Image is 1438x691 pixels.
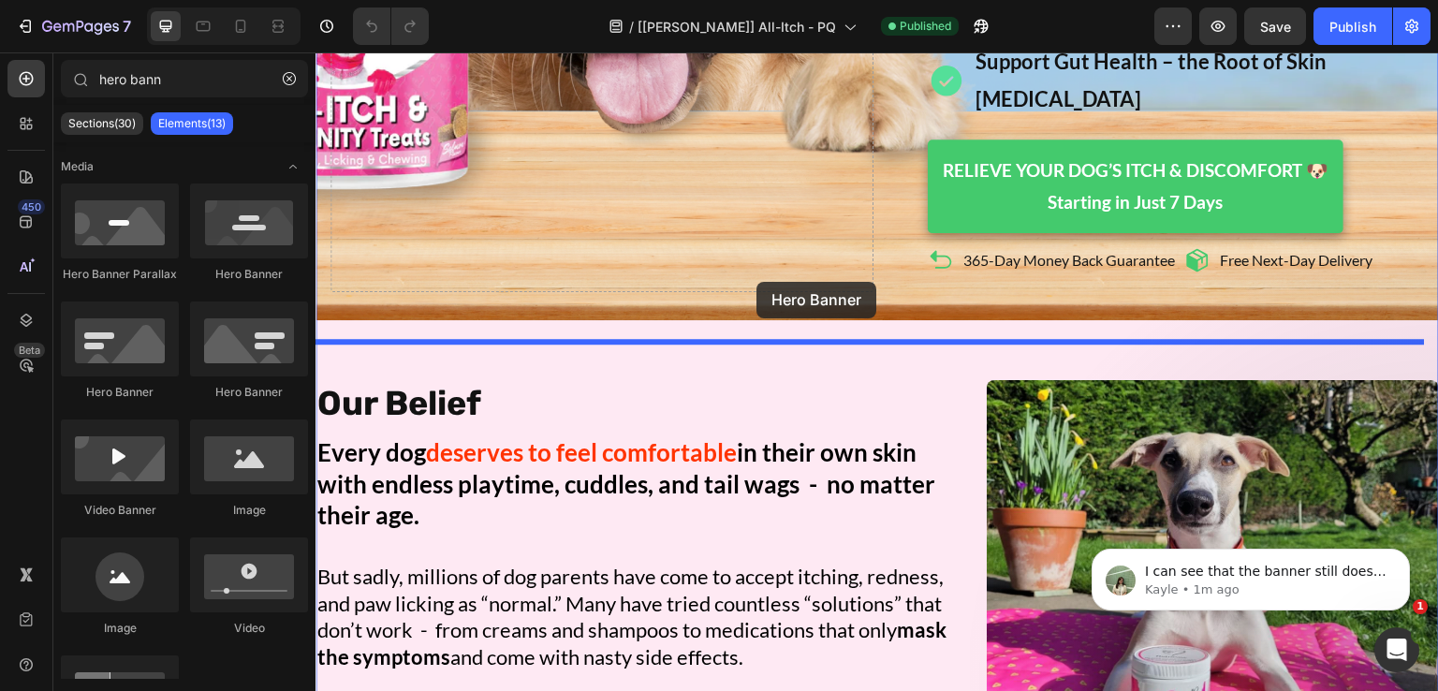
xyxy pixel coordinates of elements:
[1260,19,1291,35] span: Save
[61,620,179,637] div: Image
[1064,509,1438,640] iframe: Intercom notifications message
[190,266,308,283] div: Hero Banner
[61,60,308,97] input: Search Sections & Elements
[278,152,308,182] span: Toggle open
[61,384,179,401] div: Hero Banner
[1313,7,1392,45] button: Publish
[61,502,179,519] div: Video Banner
[1329,17,1376,37] div: Publish
[190,502,308,519] div: Image
[123,15,131,37] p: 7
[629,17,634,37] span: /
[1413,599,1428,614] span: 1
[315,52,1438,691] iframe: To enrich screen reader interactions, please activate Accessibility in Grammarly extension settings
[900,18,951,35] span: Published
[638,17,836,37] span: [[PERSON_NAME]] All-Itch - PQ
[61,158,94,175] span: Media
[353,7,429,45] div: Undo/Redo
[14,343,45,358] div: Beta
[68,116,136,131] p: Sections(30)
[61,266,179,283] div: Hero Banner Parallax
[7,7,139,45] button: 7
[1244,7,1306,45] button: Save
[190,384,308,401] div: Hero Banner
[1374,627,1419,672] iframe: Intercom live chat
[190,620,308,637] div: Video
[18,199,45,214] div: 450
[158,116,226,131] p: Elements(13)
